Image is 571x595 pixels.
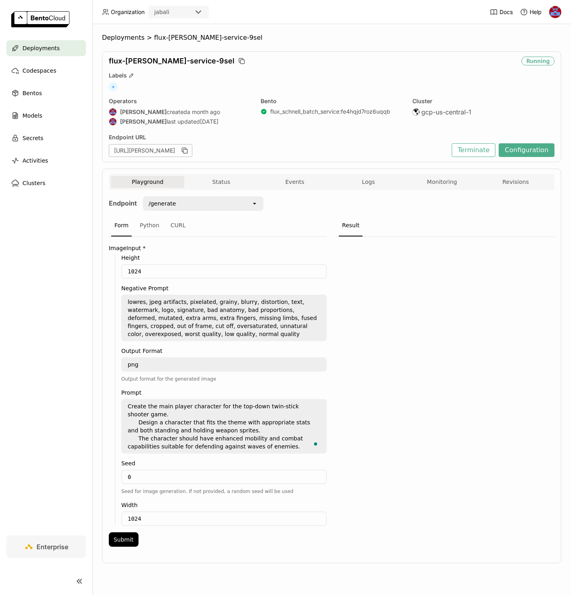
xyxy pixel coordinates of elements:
[412,98,555,105] div: Cluster
[109,108,251,116] div: created
[184,176,258,188] button: Status
[479,176,553,188] button: Revisions
[121,487,327,495] div: Seed for image generation. If not provided, a random seed will be used
[6,153,86,169] a: Activities
[177,200,177,208] input: Selected /generate.
[111,215,132,236] div: Form
[109,199,137,207] strong: Endpoint
[109,118,251,126] div: last updated
[122,400,326,453] textarea: To enrich screen reader interactions, please activate Accessibility in Grammarly extension settings
[121,460,327,467] label: Seed
[520,8,542,16] div: Help
[149,200,176,208] div: /generate
[109,144,192,157] div: [URL][PERSON_NAME]
[490,8,513,16] a: Docs
[167,215,189,236] div: CURL
[109,82,118,91] span: +
[362,178,375,185] span: Logs
[6,63,86,79] a: Codespaces
[22,88,42,98] span: Bentos
[187,108,220,116] span: a month ago
[251,200,258,207] svg: open
[22,156,48,165] span: Activities
[121,502,327,508] label: Width
[109,118,116,125] img: Jhonatan Oliveira
[102,34,561,42] nav: Breadcrumbs navigation
[121,375,327,383] div: Output format for the generated image
[22,66,56,75] span: Codespaces
[6,536,86,558] a: Enterprise
[339,215,363,236] div: Result
[145,34,154,42] span: >
[6,130,86,146] a: Secrets
[121,285,327,291] label: Negative Prompt
[500,8,513,16] span: Docs
[522,57,555,65] div: Running
[22,111,42,120] span: Models
[120,118,167,125] strong: [PERSON_NAME]
[109,98,251,105] div: Operators
[452,143,496,157] button: Terminate
[109,72,555,79] div: Labels
[22,133,43,143] span: Secrets
[270,108,390,115] a: flux_schnell_batch_service:fe4hqjd7roz6uqqb
[6,108,86,124] a: Models
[6,85,86,101] a: Bentos
[122,295,326,340] textarea: lowres, jpeg artifacts, pixelated, grainy, blurry, distortion, text, watermark, logo, signature, ...
[102,34,145,42] span: Deployments
[154,8,169,16] div: jabali
[6,40,86,56] a: Deployments
[121,348,327,354] label: Output Format
[22,178,45,188] span: Clusters
[261,98,403,105] div: Bento
[121,389,327,396] label: Prompt
[11,11,69,27] img: logo
[22,43,60,53] span: Deployments
[121,255,327,261] label: Height
[109,108,116,116] img: Jhonatan Oliveira
[109,134,448,141] div: Endpoint URL
[405,176,479,188] button: Monitoring
[421,108,471,116] span: gcp-us-central-1
[258,176,332,188] button: Events
[549,6,561,18] img: Jhonatan Oliveira
[37,543,69,551] span: Enterprise
[109,57,235,65] span: flux-[PERSON_NAME]-service-9sel
[200,118,218,125] span: [DATE]
[154,34,263,42] span: flux-[PERSON_NAME]-service-9sel
[499,143,555,157] button: Configuration
[111,176,184,188] button: Playground
[170,8,171,16] input: Selected jabali.
[122,358,326,371] textarea: png
[530,8,542,16] span: Help
[120,108,167,116] strong: [PERSON_NAME]
[109,245,327,251] label: ImageInput *
[109,532,139,547] button: Submit
[6,175,86,191] a: Clusters
[111,8,145,16] span: Organization
[137,215,163,236] div: Python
